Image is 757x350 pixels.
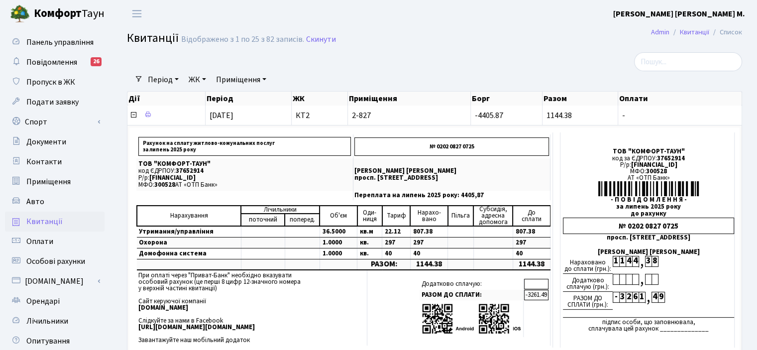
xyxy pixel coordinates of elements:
p: ТОВ "КОМФОРТ-ТАУН" [138,161,351,167]
div: 1 [613,256,619,267]
th: Дії [127,92,206,106]
span: Орендарі [26,296,60,307]
th: Борг [471,92,542,106]
div: просп. [STREET_ADDRESS] [563,234,734,241]
div: за липень 2025 року [563,204,734,210]
td: РАЗОМ: [357,259,411,270]
th: ЖК [292,92,348,106]
span: Особові рахунки [26,256,85,267]
p: просп. [STREET_ADDRESS] [354,175,549,181]
td: Домофонна система [137,248,241,259]
td: 1144.38 [410,259,447,270]
td: 1.0000 [320,248,357,259]
li: Список [709,27,742,38]
span: Таун [34,5,105,22]
th: Період [206,92,292,106]
a: Повідомлення26 [5,52,105,72]
span: Опитування [26,336,70,347]
div: 4 [651,292,658,303]
p: код ЄДРПОУ: [138,168,351,174]
a: Пропуск в ЖК [5,72,105,92]
b: [PERSON_NAME] [PERSON_NAME] М. [613,8,745,19]
td: Нарахування [137,206,241,226]
td: При оплаті через "Приват-Банк" необхідно вказувати особовий рахунок (це перші 8 цифр 12-значного ... [136,270,367,346]
nav: breadcrumb [636,22,757,43]
td: 297 [513,237,550,248]
p: [PERSON_NAME] [PERSON_NAME] [354,168,549,174]
div: [PERSON_NAME] [PERSON_NAME] [563,249,734,255]
span: Повідомлення [26,57,77,68]
span: Квитанції [26,216,63,227]
div: код за ЄДРПОУ: [563,155,734,162]
img: logo.png [10,4,30,24]
span: Лічильники [26,316,68,327]
p: Переплата на липень 2025 року: 4405,87 [354,192,549,199]
a: Admin [651,27,669,37]
td: Оди- ниця [357,206,382,226]
span: [DATE] [210,110,233,121]
td: Утримання/управління [137,226,241,237]
div: - [613,292,619,303]
a: Квитанції [680,27,709,37]
span: Приміщення [26,176,71,187]
span: 300528 [646,167,667,176]
div: 2 [626,292,632,303]
a: Контакти [5,152,105,172]
td: Субсидія, адресна допомога [473,206,513,226]
span: 37652914 [176,166,204,175]
td: 1144.38 [513,259,550,270]
div: 9 [658,292,664,303]
div: , [639,274,645,285]
td: Пільга [448,206,473,226]
td: поточний [241,214,285,226]
img: apps-qrcodes.png [422,303,521,335]
div: 26 [91,57,102,66]
td: 40 [382,248,411,259]
a: Особові рахунки [5,251,105,271]
div: , [639,256,645,267]
div: , [645,292,651,303]
span: Квитанції [127,29,179,47]
div: Р/р: [563,162,734,168]
input: Пошук... [634,52,742,71]
div: РАЗОМ ДО СПЛАТИ (грн.): [563,292,613,310]
a: Приміщення [212,71,270,88]
td: 1.0000 [320,237,357,248]
td: РАЗОМ ДО СПЛАТИ: [420,290,524,300]
span: Оплати [26,236,53,247]
b: [DOMAIN_NAME] [138,303,188,312]
div: 8 [651,256,658,267]
div: АТ «ОТП Банк» [563,175,734,181]
a: Орендарі [5,291,105,311]
a: Період [144,71,183,88]
td: До cплати [513,206,550,226]
p: Рахунок на сплату житлово-комунальних послуг за липень 2025 року [138,137,351,156]
td: Охорона [137,237,241,248]
span: Контакти [26,156,62,167]
div: - П О В І Д О М Л Е Н Н Я - [563,197,734,203]
span: - [622,112,738,119]
span: КТ2 [296,112,343,119]
span: 1144.38 [546,110,572,121]
td: кв. [357,237,382,248]
div: 3 [645,256,651,267]
td: поперед. [285,214,320,226]
p: МФО: АТ «ОТП Банк» [138,182,351,188]
td: Нарахо- вано [410,206,447,226]
a: Подати заявку [5,92,105,112]
div: 6 [632,292,639,303]
a: Скинути [306,35,336,44]
td: 36.5000 [320,226,357,237]
div: до рахунку [563,211,734,217]
a: [PERSON_NAME] [PERSON_NAME] М. [613,8,745,20]
td: 40 [513,248,550,259]
div: підпис особи, що заповнювала, сплачувала цей рахунок ______________ [563,317,734,332]
td: 40 [410,248,447,259]
span: Панель управління [26,37,94,48]
span: Авто [26,196,44,207]
div: Відображено з 1 по 25 з 82 записів. [181,35,304,44]
div: 3 [619,292,626,303]
a: Оплати [5,232,105,251]
div: № 0202 0827 0725 [563,218,734,234]
td: Лічильники [241,206,320,214]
